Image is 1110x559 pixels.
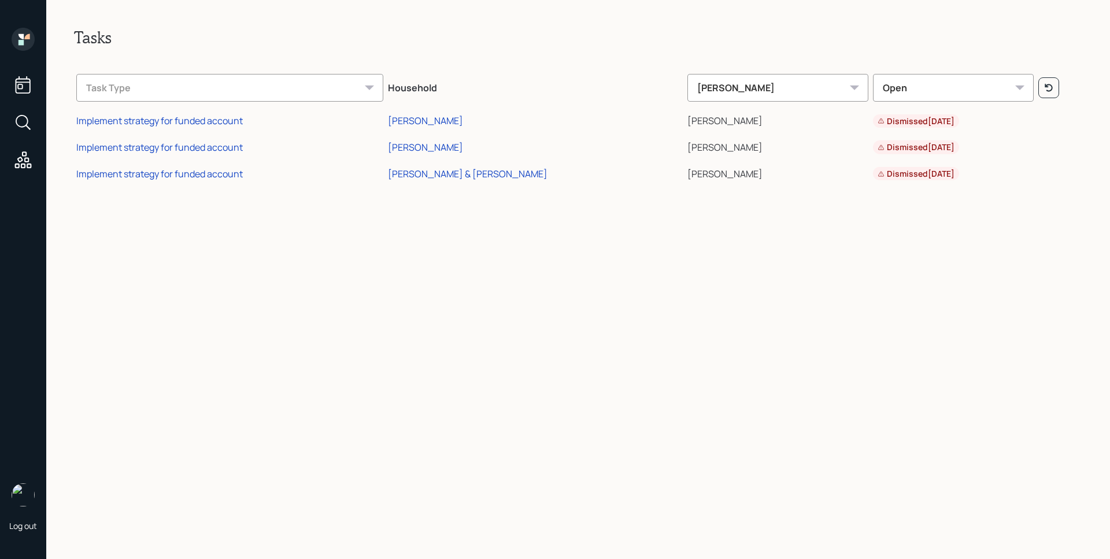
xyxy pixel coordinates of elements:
[388,114,463,127] div: [PERSON_NAME]
[878,141,954,153] div: Dismissed [DATE]
[687,74,868,102] div: [PERSON_NAME]
[878,115,954,127] div: Dismissed [DATE]
[685,159,871,185] td: [PERSON_NAME]
[685,132,871,159] td: [PERSON_NAME]
[386,66,685,106] th: Household
[76,74,383,102] div: Task Type
[74,28,1082,47] h2: Tasks
[878,168,954,180] div: Dismissed [DATE]
[9,520,37,531] div: Log out
[388,141,463,154] div: [PERSON_NAME]
[76,114,243,127] div: Implement strategy for funded account
[76,141,243,154] div: Implement strategy for funded account
[12,483,35,506] img: james-distasi-headshot.png
[76,167,243,180] div: Implement strategy for funded account
[685,106,871,133] td: [PERSON_NAME]
[388,167,547,180] div: [PERSON_NAME] & [PERSON_NAME]
[873,74,1034,102] div: Open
